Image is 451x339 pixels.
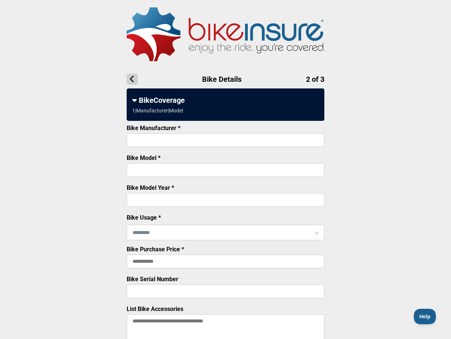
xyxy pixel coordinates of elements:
label: Bike Model Year * [127,184,174,191]
h1: Bike Details [127,74,324,85]
label: Bike Manufacturer * [127,125,180,132]
div: BikeCoverage [132,96,319,105]
span: 2 of 3 [306,75,324,84]
label: List Bike Accessories [127,305,183,312]
iframe: Toggle Customer Support [414,309,436,324]
label: Bike Serial Number [127,276,178,283]
label: Bike Usage * [127,214,161,221]
label: Bike Purchase Price * [127,246,184,253]
label: Bike Model * [127,154,161,161]
div: 1 | Manufacturer | Model [132,108,183,113]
